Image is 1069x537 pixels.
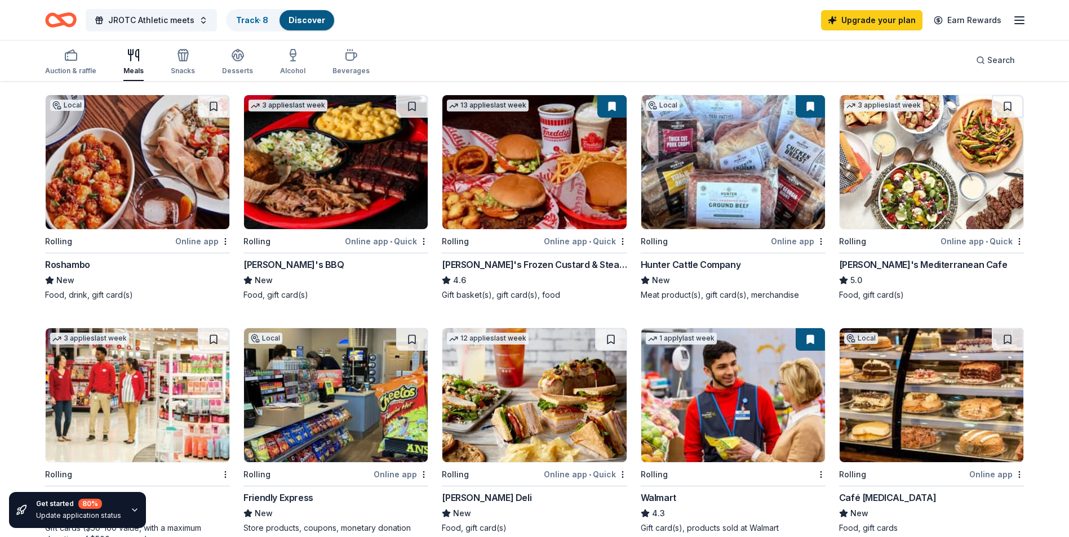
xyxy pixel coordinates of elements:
div: Store products, coupons, monetary donation [243,522,428,534]
div: Online app Quick [345,234,428,248]
button: Search [967,49,1024,71]
img: Image for Hunter Cattle Company [641,95,825,229]
button: Track· 8Discover [226,9,335,32]
div: Gift basket(s), gift card(s), food [442,289,627,301]
div: Rolling [839,235,866,248]
div: Online app [771,234,826,248]
a: Home [45,7,77,33]
div: Get started [36,499,121,509]
div: Gift card(s), products sold at Walmart [641,522,826,534]
img: Image for Target [46,328,229,462]
button: Auction & raffle [45,44,96,81]
a: Discover [289,15,325,25]
div: 3 applies last week [50,333,129,344]
img: Image for Friendly Express [244,328,428,462]
div: Local [646,100,680,111]
span: • [986,237,988,246]
div: Rolling [641,468,668,481]
div: Roshambo [45,258,90,271]
a: Image for Taziki's Mediterranean Cafe3 applieslast weekRollingOnline app•Quick[PERSON_NAME]'s Med... [839,95,1024,301]
a: Image for Freddy's Frozen Custard & Steakburgers13 applieslast weekRollingOnline app•Quick[PERSON... [442,95,627,301]
a: Image for Sonny's BBQ3 applieslast weekRollingOnline app•Quick[PERSON_NAME]'s BBQNewFood, gift ca... [243,95,428,301]
div: Rolling [839,468,866,481]
span: New [255,507,273,520]
button: Alcohol [280,44,305,81]
div: Rolling [243,235,270,248]
div: Food, gift card(s) [243,289,428,301]
a: Image for Hunter Cattle CompanyLocalRollingOnline appHunter Cattle CompanyNewMeat product(s), gif... [641,95,826,301]
div: Local [50,100,84,111]
div: Rolling [243,468,270,481]
a: Earn Rewards [927,10,1008,30]
div: Desserts [222,66,253,75]
div: Food, gift card(s) [442,522,627,534]
span: Search [987,53,1015,67]
div: 1 apply last week [646,333,717,344]
div: Rolling [45,235,72,248]
span: 5.0 [850,274,862,287]
img: Image for Café Intermezzo [840,328,1023,462]
span: New [453,507,471,520]
button: Desserts [222,44,253,81]
span: • [589,470,591,479]
div: Rolling [442,235,469,248]
div: Food, gift cards [839,522,1024,534]
img: Image for Walmart [641,328,825,462]
span: New [652,274,670,287]
img: Image for Roshambo [46,95,229,229]
button: Beverages [332,44,370,81]
div: Alcohol [280,66,305,75]
button: Snacks [171,44,195,81]
div: 80 % [78,499,102,509]
div: Meat product(s), gift card(s), merchandise [641,289,826,301]
a: Image for Café IntermezzoLocalRollingOnline appCafé [MEDICAL_DATA]NewFood, gift cards [839,328,1024,534]
div: 3 applies last week [249,100,327,111]
div: 3 applies last week [844,100,923,111]
div: Hunter Cattle Company [641,258,741,271]
div: [PERSON_NAME] Deli [442,491,531,504]
div: Rolling [641,235,668,248]
div: Rolling [45,468,72,481]
div: Online app Quick [544,234,627,248]
div: 12 applies last week [447,333,529,344]
div: [PERSON_NAME]'s Frozen Custard & Steakburgers [442,258,627,271]
div: Online app [969,467,1024,481]
span: • [390,237,392,246]
span: 4.3 [652,507,665,520]
button: JROTC Athletic meets [86,9,217,32]
span: 4.6 [453,274,466,287]
span: New [850,507,868,520]
div: Food, gift card(s) [839,289,1024,301]
div: Beverages [332,66,370,75]
div: Café [MEDICAL_DATA] [839,491,936,504]
img: Image for McAlister's Deli [442,328,626,462]
div: Online app Quick [544,467,627,481]
span: JROTC Athletic meets [108,14,194,27]
span: New [56,274,74,287]
div: Rolling [442,468,469,481]
div: Friendly Express [243,491,313,504]
div: Walmart [641,491,676,504]
div: Online app Quick [941,234,1024,248]
div: Meals [123,66,144,75]
a: Upgrade your plan [821,10,922,30]
a: Image for RoshamboLocalRollingOnline appRoshamboNewFood, drink, gift card(s) [45,95,230,301]
div: Update application status [36,511,121,520]
div: [PERSON_NAME]'s Mediterranean Cafe [839,258,1007,271]
div: Auction & raffle [45,66,96,75]
a: Image for Friendly ExpressLocalRollingOnline appFriendly ExpressNewStore products, coupons, monet... [243,328,428,534]
div: Online app [374,467,428,481]
span: New [255,274,273,287]
img: Image for Taziki's Mediterranean Cafe [840,95,1023,229]
div: Local [844,333,878,344]
a: Image for Walmart1 applylast weekRollingWalmart4.3Gift card(s), products sold at Walmart [641,328,826,534]
div: Online app [175,234,230,248]
div: Local [249,333,282,344]
img: Image for Sonny's BBQ [244,95,428,229]
div: [PERSON_NAME]'s BBQ [243,258,344,271]
a: Track· 8 [236,15,268,25]
button: Meals [123,44,144,81]
span: • [589,237,591,246]
div: 13 applies last week [447,100,529,111]
div: Snacks [171,66,195,75]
